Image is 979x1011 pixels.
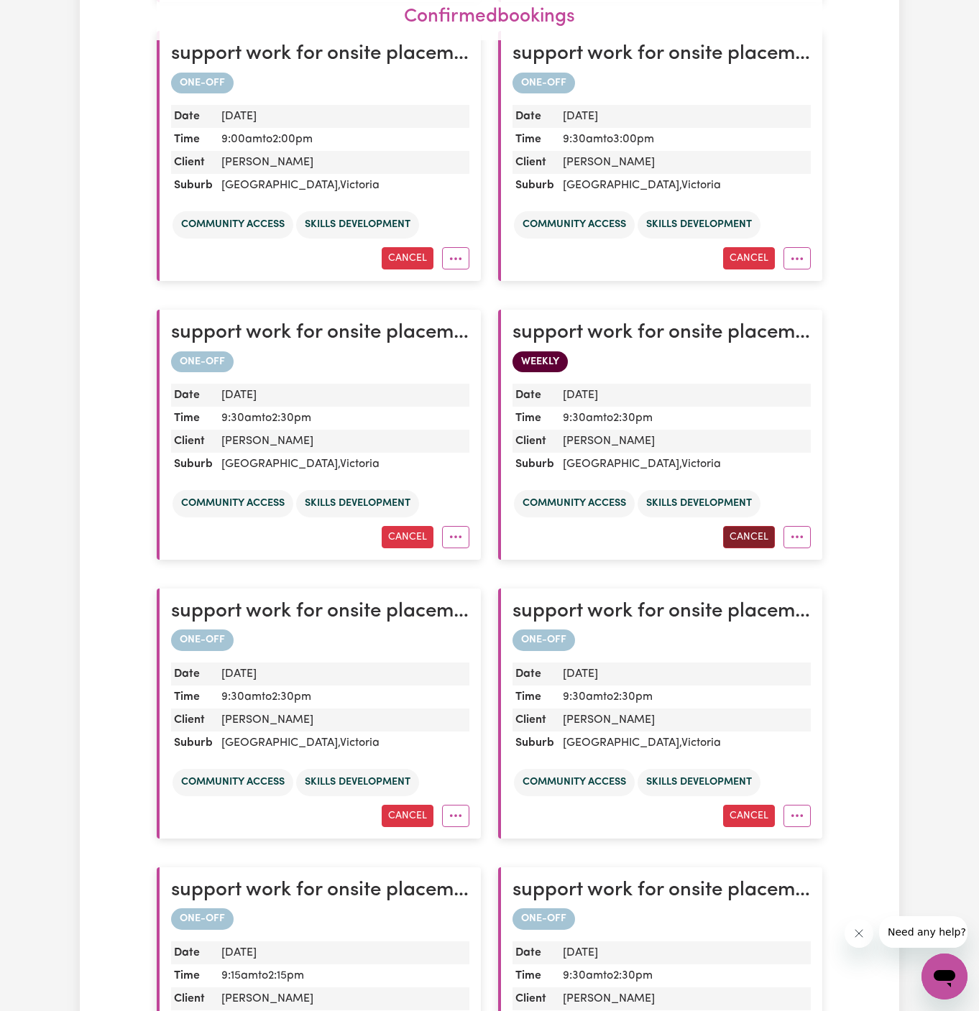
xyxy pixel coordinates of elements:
[723,526,775,548] button: Cancel
[513,908,575,930] span: ONE-OFF
[513,987,557,1010] dt: Client
[171,663,216,685] dt: Date
[382,247,433,269] button: Cancel
[557,708,811,731] dd: [PERSON_NAME]
[557,731,811,754] dd: [GEOGRAPHIC_DATA] , Victoria
[557,663,811,685] dd: [DATE]
[216,151,469,174] dd: [PERSON_NAME]
[557,685,811,708] dd: 9:30am to 2:30pm
[513,708,557,731] dt: Client
[557,151,811,174] dd: [PERSON_NAME]
[723,247,775,269] button: Cancel
[514,211,635,239] li: Community access
[216,663,469,685] dd: [DATE]
[513,453,557,476] dt: Suburb
[171,174,216,197] dt: Suburb
[557,384,811,407] dd: [DATE]
[171,128,216,151] dt: Time
[171,731,216,754] dt: Suburb
[513,430,557,453] dt: Client
[879,916,967,948] iframe: Message from company
[171,964,216,987] dt: Time
[171,384,216,407] dt: Date
[216,964,469,987] dd: 9:15am to 2:15pm
[557,128,811,151] dd: 9:30am to 3:00pm
[171,407,216,430] dt: Time
[171,351,234,373] span: ONE-OFF
[216,708,469,731] dd: [PERSON_NAME]
[171,629,469,651] div: one-off booking
[382,805,433,827] button: Cancel
[513,174,557,197] dt: Suburb
[513,351,811,373] div: WEEKLY booking
[171,73,234,94] span: ONE-OFF
[171,73,469,94] div: one-off booking
[296,490,419,517] li: Skills Development
[173,769,293,796] li: Community access
[513,384,557,407] dt: Date
[513,908,811,930] div: one-off booking
[442,526,469,548] button: More options
[557,430,811,453] dd: [PERSON_NAME]
[171,908,234,930] span: ONE-OFF
[171,453,216,476] dt: Suburb
[173,211,293,239] li: Community access
[171,600,469,624] h2: support work for onsite placement
[216,105,469,128] dd: [DATE]
[513,351,568,373] span: WEEKLY
[513,663,557,685] dt: Date
[171,321,469,346] h2: support work for onsite placement
[557,941,811,964] dd: [DATE]
[216,685,469,708] dd: 9:30am to 2:30pm
[296,769,419,796] li: Skills Development
[557,453,811,476] dd: [GEOGRAPHIC_DATA] , Victoria
[513,73,575,94] span: ONE-OFF
[216,174,469,197] dd: [GEOGRAPHIC_DATA] , Victoria
[513,629,811,651] div: one-off booking
[513,105,557,128] dt: Date
[382,526,433,548] button: Cancel
[171,351,469,373] div: one-off booking
[216,384,469,407] dd: [DATE]
[171,151,216,174] dt: Client
[557,964,811,987] dd: 9:30am to 2:30pm
[171,430,216,453] dt: Client
[216,430,469,453] dd: [PERSON_NAME]
[171,879,469,903] h2: support work for onsite placement
[216,941,469,964] dd: [DATE]
[513,151,557,174] dt: Client
[514,769,635,796] li: Community access
[171,708,216,731] dt: Client
[216,453,469,476] dd: [GEOGRAPHIC_DATA] , Victoria
[557,105,811,128] dd: [DATE]
[171,42,469,67] h2: support work for onsite placement
[173,490,293,517] li: Community access
[638,211,760,239] li: Skills Development
[557,407,811,430] dd: 9:30am to 2:30pm
[513,321,811,346] h2: support work for onsite placement
[296,211,419,239] li: Skills Development
[513,879,811,903] h2: support work for onsite placement
[162,6,817,29] h2: confirmed bookings
[171,941,216,964] dt: Date
[513,685,557,708] dt: Time
[216,128,469,151] dd: 9:00am to 2:00pm
[845,919,873,948] iframe: Close message
[921,954,967,1000] iframe: Button to launch messaging window
[513,407,557,430] dt: Time
[216,731,469,754] dd: [GEOGRAPHIC_DATA] , Victoria
[171,908,469,930] div: one-off booking
[638,769,760,796] li: Skills Development
[783,526,811,548] button: More options
[783,805,811,827] button: More options
[783,247,811,269] button: More options
[513,73,811,94] div: one-off booking
[171,105,216,128] dt: Date
[442,805,469,827] button: More options
[514,490,635,517] li: Community access
[557,987,811,1010] dd: [PERSON_NAME]
[513,128,557,151] dt: Time
[171,629,234,651] span: ONE-OFF
[513,600,811,624] h2: support work for onsite placement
